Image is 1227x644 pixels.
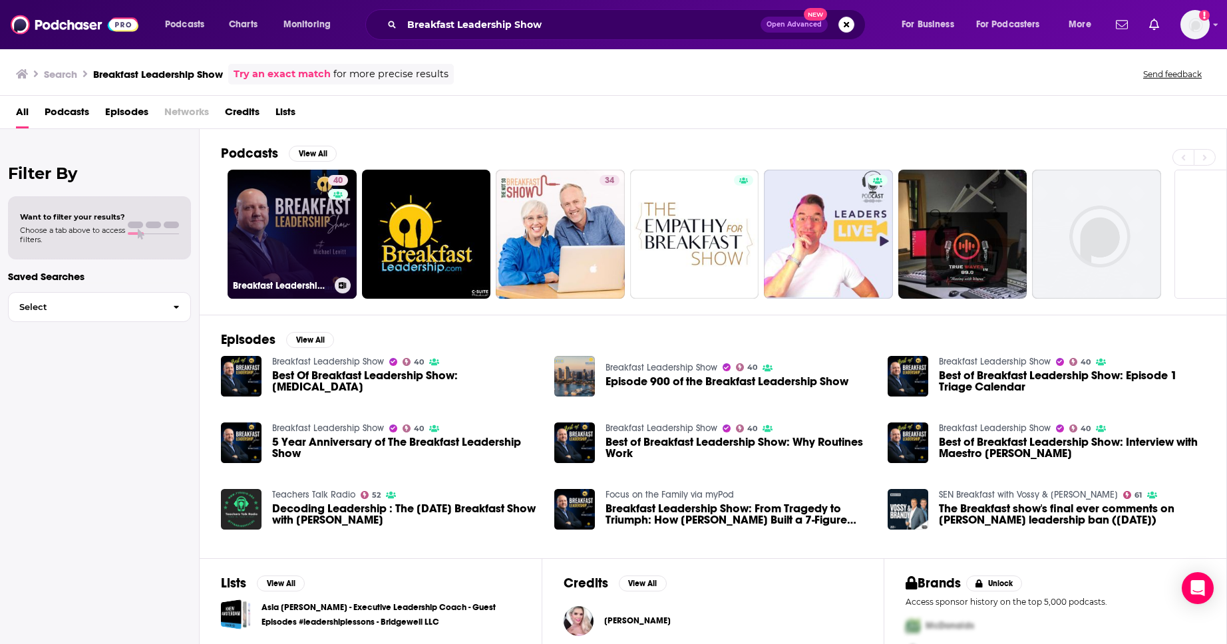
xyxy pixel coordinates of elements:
button: Unlock [966,575,1023,591]
span: For Business [902,15,954,34]
h3: Breakfast Leadership Show [93,68,223,80]
h2: Episodes [221,331,275,348]
span: Best of Breakfast Leadership Show: Why Routines Work [606,436,872,459]
span: New [804,8,828,21]
span: McDonalds [926,620,974,631]
span: for more precise results [333,67,448,82]
span: Decoding Leadership : The [DATE] Breakfast Show with [PERSON_NAME] [272,503,538,526]
span: Charts [229,15,258,34]
button: open menu [892,14,971,35]
span: Open Advanced [767,21,822,28]
a: Breakfast Leadership Show [939,422,1051,434]
span: 40 [414,359,424,365]
a: 40 [736,363,758,371]
span: 40 [414,426,424,432]
span: Breakfast Leadership Show: From Tragedy to Triumph: How [PERSON_NAME] Built a 7-Figure Insurance ... [606,503,872,526]
input: Search podcasts, credits, & more... [402,14,761,35]
button: Select [8,292,191,322]
a: 40 [328,175,348,186]
button: Send feedback [1139,69,1206,80]
button: open menu [156,14,222,35]
span: [PERSON_NAME] [604,615,671,626]
span: Podcasts [45,101,89,128]
img: User Profile [1180,10,1210,39]
a: Credits [225,101,260,128]
span: Logged in as jlehan.rfb [1180,10,1210,39]
a: 34 [496,170,625,299]
button: View All [257,575,305,591]
span: More [1069,15,1091,34]
span: Monitoring [283,15,331,34]
a: 40Breakfast Leadership Show [228,170,357,299]
a: Show notifications dropdown [1111,13,1133,36]
a: The Breakfast show's final ever comments on Warner's leadership ban (8/12/22) [939,503,1205,526]
button: View All [286,332,334,348]
span: 34 [605,174,614,188]
img: First Pro Logo [900,612,926,639]
a: Best of Breakfast Leadership Show: Episode 1 Triage Calendar [888,356,928,397]
a: Best of Breakfast Leadership Show: Interview with Maestro Roger Nirenberg [888,422,928,463]
img: Breakfast Leadership Show: From Tragedy to Triumph: How Roy Snarr Built a 7-Figure Insurance Empi... [554,489,595,530]
h2: Podcasts [221,145,278,162]
a: Episode 900 of the Breakfast Leadership Show [606,376,848,387]
a: Charts [220,14,265,35]
img: Podchaser - Follow, Share and Rate Podcasts [11,12,138,37]
h3: Breakfast Leadership Show [233,280,329,291]
button: Tiffany RossdaleTiffany Rossdale [564,599,863,642]
img: 5 Year Anniversary of The Breakfast Leadership Show [221,422,262,463]
a: 34 [600,175,619,186]
span: Best of Breakfast Leadership Show: Episode 1 Triage Calendar [939,370,1205,393]
a: Breakfast Leadership Show: From Tragedy to Triumph: How Roy Snarr Built a 7-Figure Insurance Empi... [606,503,872,526]
span: Best of Breakfast Leadership Show: Interview with Maestro [PERSON_NAME] [939,436,1205,459]
a: Breakfast Leadership Show [939,356,1051,367]
img: Best Of Breakfast Leadership Show: Stress Management [221,356,262,397]
a: Best of Breakfast Leadership Show: Why Routines Work [554,422,595,463]
button: open menu [967,14,1059,35]
img: Episode 900 of the Breakfast Leadership Show [554,356,595,397]
a: EpisodesView All [221,331,334,348]
span: 52 [372,492,381,498]
a: Lists [275,101,295,128]
span: Want to filter your results? [20,212,125,222]
span: 40 [747,365,757,371]
span: Networks [164,101,209,128]
div: Search podcasts, credits, & more... [378,9,878,40]
a: All [16,101,29,128]
span: Select [9,303,162,311]
a: Best Of Breakfast Leadership Show: Stress Management [272,370,538,393]
a: 52 [361,491,381,499]
button: Open AdvancedNew [761,17,828,33]
p: Saved Searches [8,270,191,283]
a: 40 [1069,424,1091,432]
a: Asia Bribiesca-Hedin - Executive Leadership Coach - Guest Episodes #leadershiplessons - Bridgewel... [221,599,251,629]
a: Breakfast Leadership Show [606,362,717,373]
a: Breakfast Leadership Show [272,356,384,367]
img: Decoding Leadership : The Saturday Breakfast Show with Darren Lester [221,489,262,530]
p: Access sponsor history on the top 5,000 podcasts. [906,597,1205,607]
span: For Podcasters [976,15,1040,34]
span: The Breakfast show's final ever comments on [PERSON_NAME] leadership ban ([DATE]) [939,503,1205,526]
a: Best of Breakfast Leadership Show: Interview with Maestro Roger Nirenberg [939,436,1205,459]
img: The Breakfast show's final ever comments on Warner's leadership ban (8/12/22) [888,489,928,530]
a: 5 Year Anniversary of The Breakfast Leadership Show [272,436,538,459]
a: 61 [1123,491,1142,499]
button: View All [619,575,667,591]
a: 40 [1069,358,1091,366]
a: Episodes [105,101,148,128]
a: Show notifications dropdown [1144,13,1164,36]
a: PodcastsView All [221,145,337,162]
a: Decoding Leadership : The Saturday Breakfast Show with Darren Lester [272,503,538,526]
h2: Lists [221,575,246,591]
